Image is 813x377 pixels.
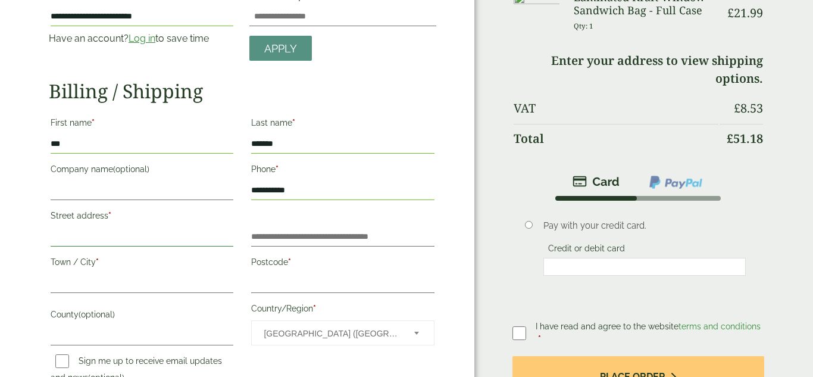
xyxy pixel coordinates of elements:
a: Log in [129,33,155,44]
span: Apply [264,42,297,55]
abbr: required [288,257,291,267]
label: Town / City [51,254,233,274]
abbr: required [96,257,99,267]
bdi: 21.99 [727,5,763,21]
a: terms and conditions [678,322,761,331]
img: stripe.png [573,175,620,189]
span: £ [727,5,734,21]
img: ppcp-gateway.png [648,175,703,190]
label: Last name [251,114,434,135]
span: (optional) [79,310,115,319]
th: VAT [514,94,718,123]
label: Phone [251,161,434,181]
span: I have read and agree to the website [536,322,761,331]
abbr: required [276,164,279,174]
label: Credit or debit card [543,244,630,257]
label: County [51,306,233,326]
small: Qty: 1 [574,21,593,30]
abbr: required [313,304,316,313]
label: Street address [51,207,233,228]
span: (optional) [113,164,149,174]
p: Have an account? to save time [49,32,235,46]
bdi: 51.18 [727,130,763,147]
p: Pay with your credit card. [543,219,746,232]
abbr: required [108,211,111,220]
input: Sign me up to receive email updates and news(optional) [55,354,69,368]
label: First name [51,114,233,135]
h2: Billing / Shipping [49,80,436,102]
abbr: required [292,118,295,127]
label: Postcode [251,254,434,274]
a: Apply [249,36,312,61]
label: Country/Region [251,300,434,320]
td: Enter your address to view shipping options. [514,46,763,93]
th: Total [514,124,718,153]
span: £ [734,100,740,116]
abbr: required [538,334,541,344]
span: £ [727,130,733,147]
label: Company name [51,161,233,181]
abbr: required [92,118,95,127]
span: United Kingdom (UK) [264,321,398,346]
iframe: Secure card payment input frame [547,261,743,272]
span: Country/Region [251,320,434,345]
bdi: 8.53 [734,100,763,116]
